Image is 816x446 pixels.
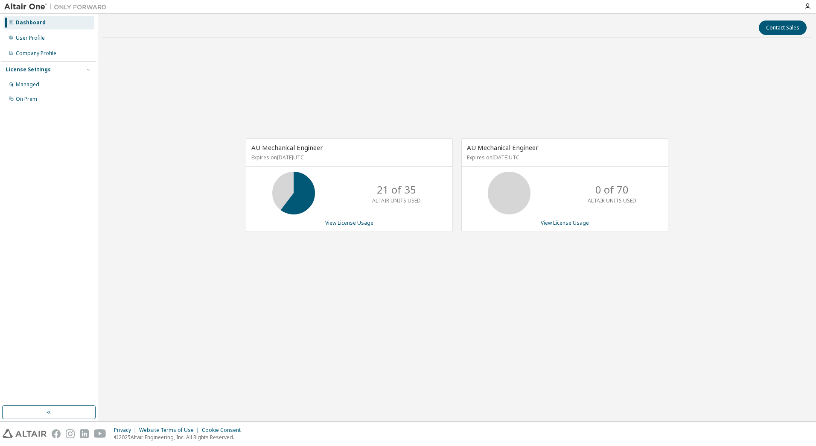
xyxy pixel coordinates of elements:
img: linkedin.svg [80,429,89,438]
img: youtube.svg [94,429,106,438]
a: View License Usage [325,219,373,226]
img: Altair One [4,3,111,11]
div: Company Profile [16,50,56,57]
div: Privacy [114,427,139,434]
span: AU Mechanical Engineer [467,143,539,152]
img: facebook.svg [52,429,61,438]
p: ALTAIR UNITS USED [372,197,421,204]
div: Managed [16,81,39,88]
a: View License Usage [541,219,589,226]
div: License Settings [6,66,51,73]
img: instagram.svg [66,429,75,438]
span: AU Mechanical Engineer [251,143,323,152]
p: Expires on [DATE] UTC [251,154,445,161]
img: altair_logo.svg [3,429,47,438]
div: User Profile [16,35,45,41]
p: 0 of 70 [595,182,629,197]
div: On Prem [16,96,37,103]
p: © 2025 Altair Engineering, Inc. All Rights Reserved. [114,434,246,441]
p: Expires on [DATE] UTC [467,154,661,161]
p: 21 of 35 [377,182,416,197]
p: ALTAIR UNITS USED [588,197,636,204]
div: Cookie Consent [202,427,246,434]
div: Dashboard [16,19,46,26]
button: Contact Sales [759,21,807,35]
div: Website Terms of Use [139,427,202,434]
